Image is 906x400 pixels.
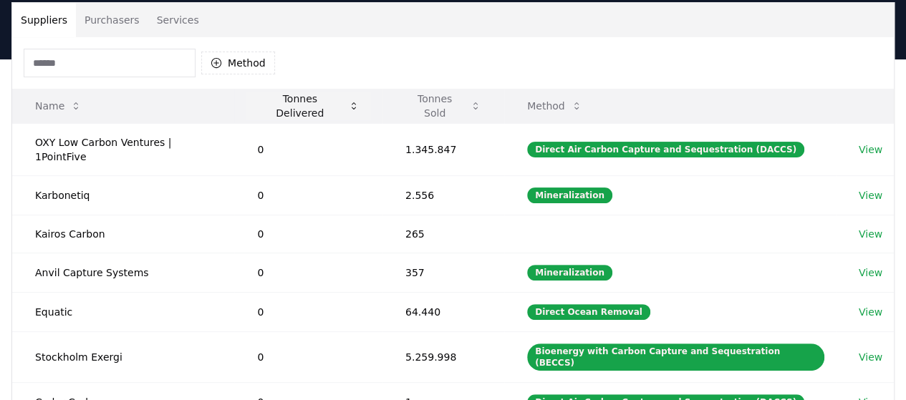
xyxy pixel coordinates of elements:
[148,3,208,37] button: Services
[859,350,882,364] a: View
[12,3,76,37] button: Suppliers
[234,253,382,292] td: 0
[24,92,93,120] button: Name
[12,331,234,382] td: Stockholm Exergi
[234,175,382,215] td: 0
[12,123,234,175] td: OXY Low Carbon Ventures | 1PointFive
[859,265,882,280] a: View
[12,175,234,215] td: Karbonetiq
[527,343,824,371] div: Bioenergy with Carbon Capture and Sequestration (BECCS)
[234,123,382,175] td: 0
[382,331,504,382] td: 5.259.998
[859,227,882,241] a: View
[12,292,234,331] td: Equatic
[12,215,234,253] td: Kairos Carbon
[527,265,612,281] div: Mineralization
[382,215,504,253] td: 265
[527,304,650,320] div: Direct Ocean Removal
[234,215,382,253] td: 0
[201,52,275,74] button: Method
[246,92,370,120] button: Tonnes Delivered
[12,253,234,292] td: Anvil Capture Systems
[382,175,504,215] td: 2.556
[527,142,804,157] div: Direct Air Carbon Capture and Sequestration (DACCS)
[394,92,493,120] button: Tonnes Sold
[382,123,504,175] td: 1.345.847
[382,253,504,292] td: 357
[516,92,594,120] button: Method
[76,3,148,37] button: Purchasers
[859,188,882,203] a: View
[859,305,882,319] a: View
[234,331,382,382] td: 0
[859,142,882,157] a: View
[527,187,612,203] div: Mineralization
[234,292,382,331] td: 0
[382,292,504,331] td: 64.440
